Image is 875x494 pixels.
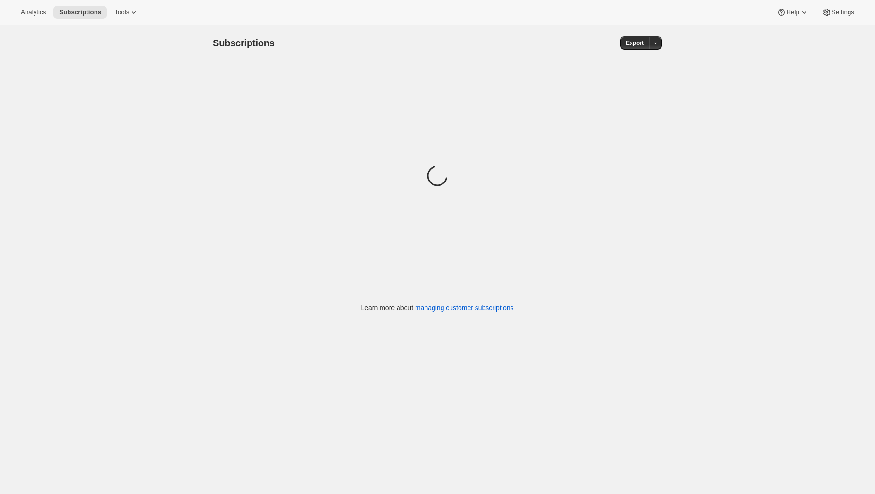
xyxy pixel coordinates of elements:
button: Export [620,36,650,50]
span: Subscriptions [59,9,101,16]
span: Export [626,39,644,47]
span: Subscriptions [213,38,275,48]
a: managing customer subscriptions [415,304,514,312]
button: Analytics [15,6,52,19]
button: Help [771,6,814,19]
span: Analytics [21,9,46,16]
p: Learn more about [361,303,514,312]
button: Settings [816,6,860,19]
button: Subscriptions [53,6,107,19]
button: Tools [109,6,144,19]
span: Settings [832,9,854,16]
span: Help [786,9,799,16]
span: Tools [114,9,129,16]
